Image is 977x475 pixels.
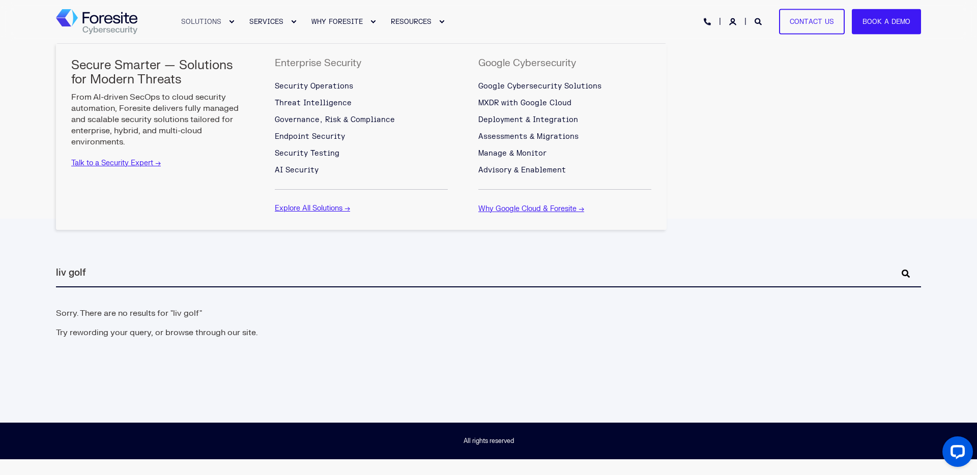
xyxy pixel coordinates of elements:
[478,204,584,213] a: Why Google Cloud & Foresite →
[275,115,395,124] span: Governance, Risk & Compliance
[478,82,601,91] span: Google Cybersecurity Solutions
[56,327,921,338] p: Try rewording your query, or browse through our site.
[71,58,244,86] h5: Secure Smarter — Solutions for Modern Threats
[56,9,137,35] img: Foresite logo, a hexagon shape of blues with a directional arrow to the right hand side, and the ...
[291,19,297,25] div: Expand SERVICES
[56,308,921,319] p: Sorry. There are no results for "liv golf"
[852,9,921,35] a: Book a Demo
[275,166,319,174] span: AI Security
[71,159,161,167] a: Talk to a Security Expert →
[478,166,566,174] span: Advisory & Enablement
[275,149,339,158] span: Security Testing
[275,82,353,91] span: Security Operations
[478,58,576,68] h5: Google Cybersecurity
[275,99,352,107] span: Threat Intelligence
[439,19,445,25] div: Expand RESOURCES
[391,17,432,25] span: RESOURCES
[370,19,376,25] div: Expand WHY FORESITE
[275,132,345,141] span: Endpoint Security
[181,17,221,25] span: SOLUTIONS
[729,17,738,25] a: Login
[71,92,244,147] p: From AI-driven SecOps to cloud security automation, Foresite delivers fully managed and scalable ...
[478,149,547,158] span: Manage & Monitor
[478,115,578,124] span: Deployment & Integration
[275,58,361,68] h5: Enterprise Security
[56,9,137,35] a: Back to Home
[779,9,845,35] a: Contact Us
[275,204,350,213] a: Explore All Solutions →
[934,432,977,475] iframe: LiveChat chat widget
[228,19,235,25] div: Expand SOLUTIONS
[478,132,579,141] span: Assessments & Migrations
[56,259,921,287] input: Search
[755,17,764,25] a: Open Search
[311,17,363,25] span: WHY FORESITE
[464,435,514,447] span: All rights reserved
[900,268,912,280] button: Perform Search
[478,99,571,107] span: MXDR with Google Cloud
